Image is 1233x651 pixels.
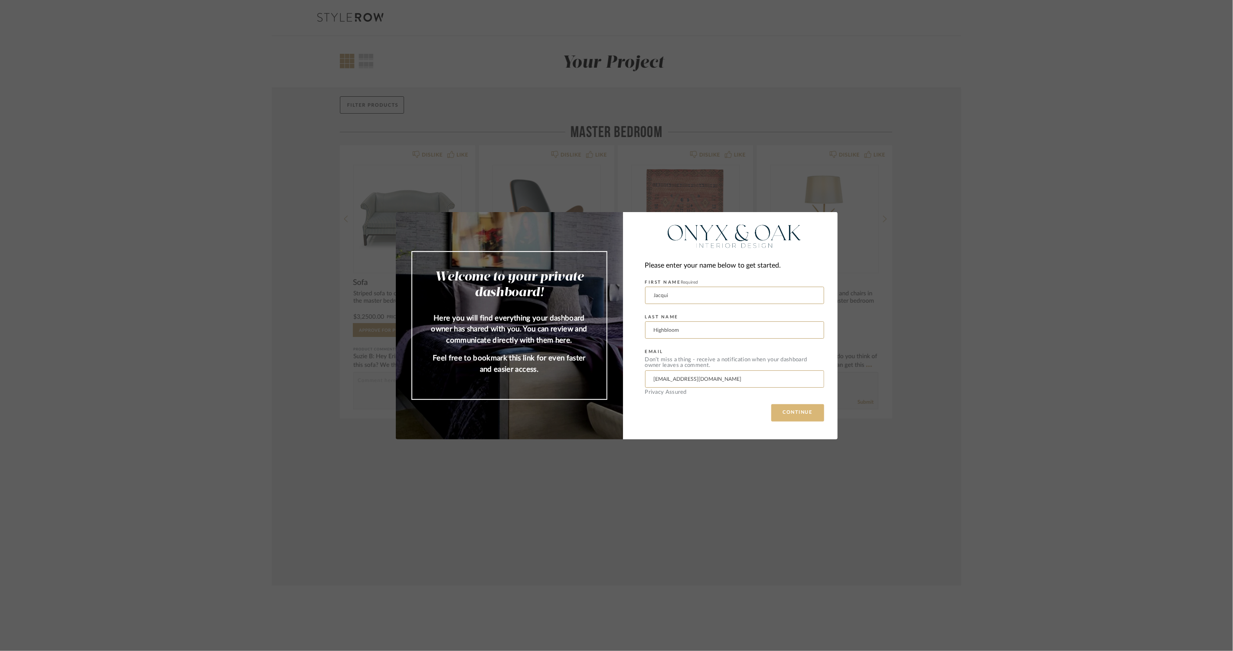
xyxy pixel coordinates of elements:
[771,404,824,422] button: CONTINUE
[430,353,589,375] p: Feel free to bookmark this link for even faster and easier access.
[645,287,824,304] input: Enter First Name
[645,389,824,395] div: Privacy Assured
[645,357,824,368] div: Don’t miss a thing - receive a notification when your dashboard owner leaves a comment.
[645,349,664,354] label: EMAIL
[645,260,824,272] div: Please enter your name below to get started.
[645,321,824,339] input: Enter Last Name
[430,269,589,301] h2: Welcome to your private dashboard!
[681,280,698,285] span: Required
[645,280,698,285] label: FIRST NAME
[430,313,589,346] p: Here you will find everything your dashboard owner has shared with you. You can review and commun...
[645,314,679,320] label: LAST NAME
[645,370,824,388] input: Enter Email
